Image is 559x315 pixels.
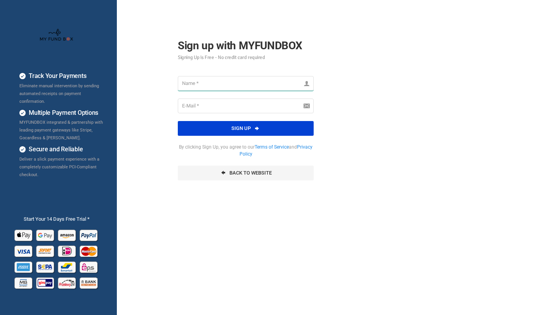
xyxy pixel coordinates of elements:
[19,157,99,177] span: Deliver a slick payment experience with a completely customizable PCI-Compliant checkout.
[178,166,314,180] a: Back To Website
[57,227,78,243] img: Amazon
[19,83,99,104] span: Eliminate manual intervention by sending automated receipts on payment confirmation.
[255,144,289,150] a: Terms of Service
[19,108,105,118] h4: Multiple Payment Options
[178,76,314,91] input: Name *
[14,275,34,291] img: mb Pay
[57,259,78,275] img: Bancontact Pay
[19,71,105,81] h4: Track Your Payments
[79,259,99,275] img: EPS Pay
[178,144,314,158] span: By clicking Sign Up, you agree to our and
[40,28,73,42] img: whiteMFB.png
[14,259,34,275] img: american_express Pay
[35,243,56,259] img: Sofort Pay
[57,243,78,259] img: Ideal Pay
[35,275,56,291] img: giropay
[35,259,56,275] img: sepa Pay
[14,227,34,243] img: Apple Pay
[19,120,103,140] span: MYFUNDBOX integrated & partnership with leading payment gateways like Stripe, Gocardless & [PERSO...
[79,243,99,259] img: Mastercard Pay
[79,275,99,291] img: banktransfer
[57,275,78,291] img: p24 Pay
[35,227,56,243] img: Google Pay
[178,121,314,136] button: Sign up
[19,145,105,154] h4: Secure and Reliable
[14,243,34,259] img: Visa
[178,37,314,60] h2: Sign up with MYFUNDBOX
[178,99,314,113] input: E-Mail *
[79,227,99,243] img: Paypal
[178,55,314,60] small: Signing Up is Free - No credit card required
